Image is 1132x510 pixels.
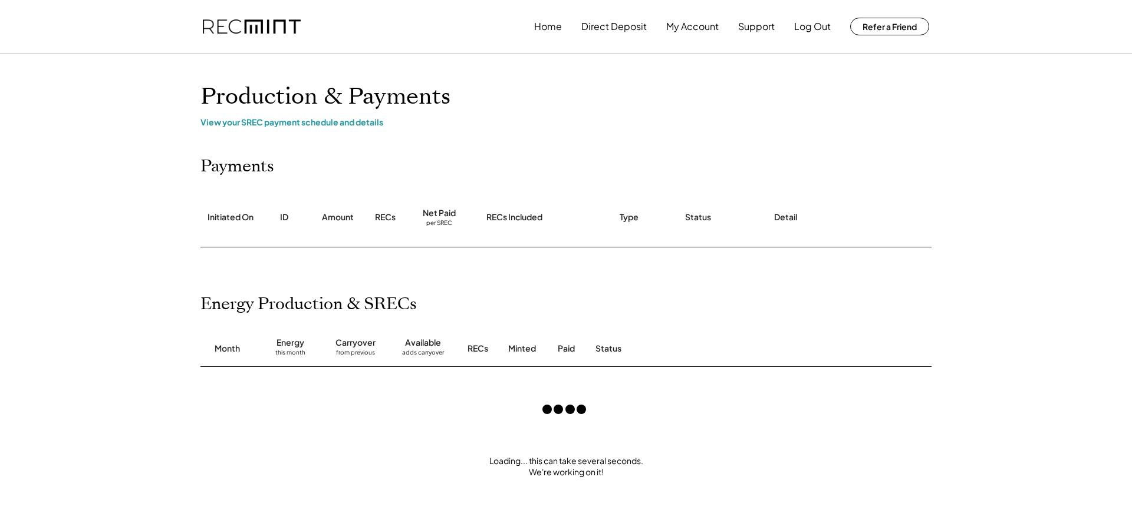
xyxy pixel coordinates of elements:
[666,15,719,38] button: My Account
[215,343,240,355] div: Month
[280,211,288,223] div: ID
[200,157,274,177] h2: Payments
[581,15,647,38] button: Direct Deposit
[738,15,775,38] button: Support
[200,294,417,314] h2: Energy Production & SRECs
[774,211,797,223] div: Detail
[277,337,304,349] div: Energy
[558,343,575,355] div: Paid
[200,83,932,111] h1: Production & Payments
[335,337,376,349] div: Carryover
[405,337,441,349] div: Available
[468,343,488,355] div: RECs
[402,349,444,360] div: adds carryover
[486,211,542,223] div: RECs Included
[595,343,796,355] div: Status
[426,219,452,228] div: per SREC
[423,207,456,219] div: Net Paid
[850,18,929,35] button: Refer a Friend
[200,117,932,127] div: View your SREC payment schedule and details
[794,15,831,38] button: Log Out
[375,211,396,223] div: RECs
[275,349,305,360] div: this month
[322,211,354,223] div: Amount
[208,211,254,223] div: Initiated On
[336,349,375,360] div: from previous
[203,19,301,34] img: recmint-logotype%403x.png
[508,343,536,355] div: Minted
[189,455,943,478] div: Loading... this can take several seconds. We're working on it!
[685,211,711,223] div: Status
[620,211,639,223] div: Type
[534,15,562,38] button: Home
